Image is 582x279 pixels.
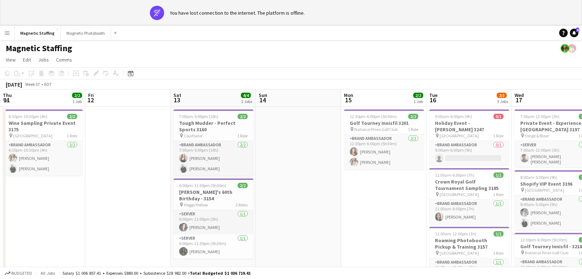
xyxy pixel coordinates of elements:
[35,55,52,64] a: Jobs
[513,96,524,104] span: 17
[88,92,94,98] span: Fri
[408,114,418,119] span: 2/2
[179,183,226,188] span: 6:00pm-11:30pm (5h30m)
[344,134,424,169] app-card-role: Brand Ambassador2/212:30pm-6:00pm (5h30m)[PERSON_NAME][PERSON_NAME]
[238,114,248,119] span: 2/2
[520,237,567,243] span: 12:30pm-6:00pm (5h30m)
[414,99,423,104] div: 1 Job
[525,187,564,193] span: [GEOGRAPHIC_DATA]
[237,133,248,138] span: 1 Role
[179,114,218,119] span: 7:00am-5:00pm (10h)
[520,175,557,180] span: 8:00am-5:00pm (9h)
[429,141,509,165] app-card-role: Brand Ambassador0/19:00am-6:00pm (9h)
[344,109,424,169] app-job-card: 12:30pm-6:00pm (5h30m)2/2Golf Tourney Innisfil 3201 National Pines Golf Club1 RoleBrand Ambassado...
[184,202,208,207] span: Hoggs Hollow
[87,96,94,104] span: 12
[241,93,251,98] span: 4/4
[172,96,181,104] span: 13
[350,114,397,119] span: 12:30pm-6:00pm (5h30m)
[429,178,509,191] h3: Crown Royal Golf Tournament Sampling 3185
[494,231,503,236] span: 1/1
[6,57,16,63] span: View
[67,114,77,119] span: 2/2
[561,44,569,53] app-user-avatar: Bianca Fantauzzi
[173,234,253,259] app-card-role: Server1/16:00pm-11:30pm (5h30m)[PERSON_NAME]
[440,192,479,197] span: [GEOGRAPHIC_DATA]
[259,92,267,98] span: Sun
[494,172,503,178] span: 1/1
[3,120,83,133] h3: Wine Sampling Private Event 3175
[173,210,253,234] app-card-role: Server1/16:00pm-11:00pm (5h)[PERSON_NAME]
[56,57,72,63] span: Comms
[520,114,560,119] span: 7:00am-12:00pm (5h)
[515,92,524,98] span: Wed
[3,92,12,98] span: Thu
[190,270,250,276] span: Total Budgeted $1 036 719.41
[9,114,47,119] span: 6:30pm-10:30pm (4h)
[6,43,72,54] h1: Magnetic Staffing
[53,55,75,64] a: Comms
[3,141,83,176] app-card-role: Brand Ambassador2/26:30pm-10:30pm (4h)[PERSON_NAME][PERSON_NAME]
[13,133,52,138] span: [GEOGRAPHIC_DATA]
[173,120,253,133] h3: Tough Mudder - Perfect Sports 3160
[23,57,31,63] span: Edit
[493,250,503,256] span: 1 Role
[6,81,22,88] div: [DATE]
[24,82,41,87] span: Week 37
[173,141,253,176] app-card-role: Brand Ambassador2/27:00am-5:00pm (10h)[PERSON_NAME][PERSON_NAME]
[570,29,578,37] a: 8
[39,270,56,276] span: All jobs
[408,127,418,132] span: 1 Role
[67,133,77,138] span: 1 Role
[62,270,250,276] div: Salary $1 006 857.41 + Expenses $880.00 + Subsistence $28 982.00 =
[344,92,353,98] span: Mon
[241,99,252,104] div: 2 Jobs
[44,82,52,87] div: EDT
[173,92,181,98] span: Sat
[173,109,253,176] app-job-card: 7:00am-5:00pm (10h)2/2Tough Mudder - Perfect Sports 3160 Courtland1 RoleBrand Ambassador2/27:00am...
[497,99,508,104] div: 3 Jobs
[173,178,253,259] app-job-card: 6:00pm-11:30pm (5h30m)2/2[PERSON_NAME]'s 60th Birthday - 3154 Hoggs Hollow2 RolesServer1/16:00pm-...
[184,133,202,138] span: Courtland
[493,192,503,197] span: 1 Role
[435,172,474,178] span: 11:00am-6:00pm (7h)
[497,93,507,98] span: 2/3
[61,26,111,40] button: Magnetic Photobooth
[413,93,423,98] span: 2/2
[429,237,509,250] h3: Roaming Photobooth Pickup & Training 3157
[493,133,503,138] span: 1 Role
[38,57,49,63] span: Jobs
[435,231,476,236] span: 11:00am-12:00pm (1h)
[72,99,82,104] div: 1 Job
[435,114,472,119] span: 9:00am-6:00pm (9h)
[429,109,509,165] app-job-card: 9:00am-6:00pm (9h)0/1Holiday Event - [PERSON_NAME] 3247 [GEOGRAPHIC_DATA]1 RoleBrand Ambassador0/...
[11,271,32,276] span: Budgeted
[354,127,398,132] span: National Pines Golf Club
[3,109,83,176] app-job-card: 6:30pm-10:30pm (4h)2/2Wine Sampling Private Event 3175 [GEOGRAPHIC_DATA]1 RoleBrand Ambassador2/2...
[20,55,34,64] a: Edit
[429,168,509,224] app-job-card: 11:00am-6:00pm (7h)1/1Crown Royal Golf Tournament Sampling 3185 [GEOGRAPHIC_DATA]1 RoleBrand Amba...
[238,183,248,188] span: 2/2
[258,96,267,104] span: 14
[236,202,248,207] span: 2 Roles
[429,200,509,224] app-card-role: Brand Ambassador1/111:00am-6:00pm (7h)[PERSON_NAME]
[494,114,503,119] span: 0/1
[72,93,82,98] span: 2/2
[429,92,437,98] span: Tue
[15,26,61,40] button: Magnetic Staffing
[3,55,19,64] a: View
[343,96,353,104] span: 15
[4,269,33,277] button: Budgeted
[429,120,509,133] h3: Holiday Event - [PERSON_NAME] 3247
[525,250,568,255] span: National Pines Golf Club
[173,189,253,202] h3: [PERSON_NAME]'s 60th Birthday - 3154
[440,133,479,138] span: [GEOGRAPHIC_DATA]
[525,133,549,138] span: Yonge & Bloor
[2,96,12,104] span: 11
[568,44,576,53] app-user-avatar: Kara & Monika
